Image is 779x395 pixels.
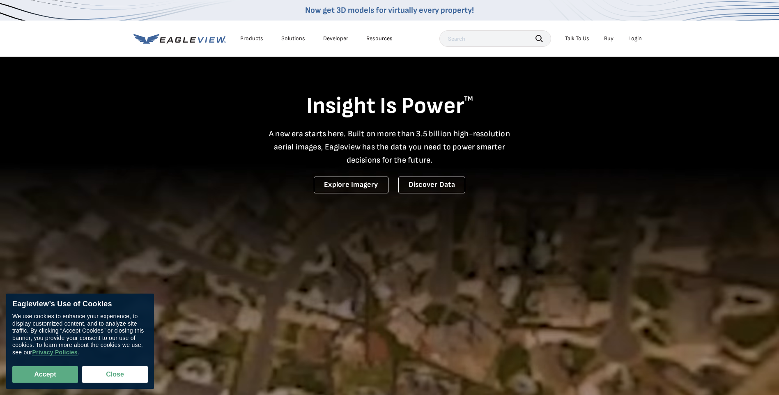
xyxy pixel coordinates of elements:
a: Explore Imagery [314,177,388,193]
div: Products [240,35,263,42]
a: Now get 3D models for virtually every property! [305,5,474,15]
div: We use cookies to enhance your experience, to display customized content, and to analyze site tra... [12,313,148,356]
div: Talk To Us [565,35,589,42]
h1: Insight Is Power [133,92,646,121]
div: Solutions [281,35,305,42]
sup: TM [464,95,473,103]
div: Login [628,35,642,42]
p: A new era starts here. Built on more than 3.5 billion high-resolution aerial images, Eagleview ha... [264,127,515,167]
button: Accept [12,366,78,383]
div: Eagleview’s Use of Cookies [12,300,148,309]
a: Developer [323,35,348,42]
div: Resources [366,35,393,42]
a: Buy [604,35,614,42]
a: Privacy Policies [32,349,77,356]
a: Discover Data [398,177,465,193]
button: Close [82,366,148,383]
input: Search [439,30,551,47]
